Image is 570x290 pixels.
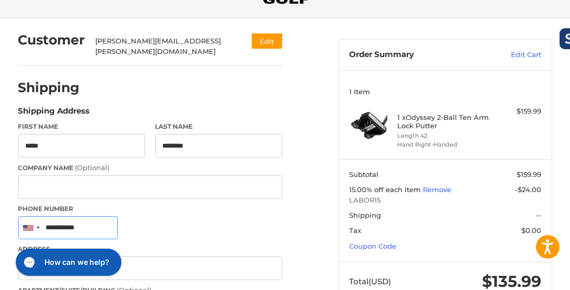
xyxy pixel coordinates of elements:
span: Shipping [350,211,382,219]
iframe: Google Customer Reviews [484,262,570,290]
label: First Name [18,122,146,131]
label: Last Name [155,122,283,131]
iframe: Gorgias live chat messenger [10,245,125,280]
button: Edit [252,34,282,49]
span: 15.00% off each item [350,185,423,194]
span: Total (USD) [350,276,392,286]
span: LABOR15 [350,195,542,206]
a: Edit Cart [480,50,541,60]
span: $159.99 [517,170,541,179]
div: [PERSON_NAME][EMAIL_ADDRESS][PERSON_NAME][DOMAIN_NAME] [95,36,231,57]
li: Hand Right-Handed [397,140,490,149]
small: (Optional) [75,163,110,172]
span: -- [536,211,541,219]
span: Subtotal [350,170,379,179]
div: $159.99 [493,106,541,117]
legend: Shipping Address [18,105,90,122]
span: $0.00 [521,226,541,235]
span: Tax [350,226,362,235]
li: Length 42 [397,131,490,140]
h2: Shipping [18,80,80,96]
label: Company Name [18,163,283,173]
label: Phone Number [18,204,283,214]
a: Coupon Code [350,242,397,250]
span: -$24.00 [515,185,541,194]
h3: 1 Item [350,87,542,96]
div: United States: +1 [19,217,43,239]
label: Address [18,244,283,254]
h4: 1 x Odyssey 2-Ball Ten Arm Lock Putter [397,113,490,130]
a: Remove [423,185,452,194]
h2: Customer [18,32,85,48]
h3: Order Summary [350,50,480,60]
